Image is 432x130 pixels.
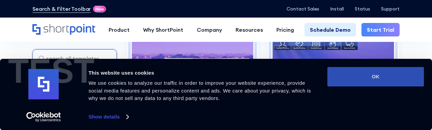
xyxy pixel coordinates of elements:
[229,23,270,36] a: Resources
[236,26,263,34] div: Resources
[355,6,370,11] a: Status
[330,6,344,11] a: Install
[131,8,254,100] img: Enterprise 1 – SharePoint Homepage Design: Modern intranet homepage for news, documents, and events.
[271,8,395,100] img: HR 1 – Human Resources Template: Centralize tools, policies, training, engagement, and news.
[287,6,319,11] a: Contact Sales
[32,24,95,35] a: Home
[276,26,294,34] div: Pricing
[197,26,222,34] div: Company
[88,69,320,77] div: This website uses cookies
[361,23,400,36] a: Start Trial
[88,112,128,122] a: Show details
[136,23,190,36] a: Why ShortPoint
[381,6,400,11] a: Support
[32,5,91,13] a: Search & Filter Toolbar
[88,80,311,101] span: We use cookies to analyze our traffic in order to improve your website experience, provide social...
[304,23,356,36] a: Schedule Demo
[28,69,59,100] img: logo
[190,23,229,36] a: Company
[270,23,301,36] a: Pricing
[14,112,73,122] a: Usercentrics Cookiebot - opens in a new window
[109,26,130,34] div: Product
[32,49,117,68] input: search all templates
[143,26,183,34] div: Why ShortPoint
[102,23,136,36] a: Product
[327,67,424,86] button: OK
